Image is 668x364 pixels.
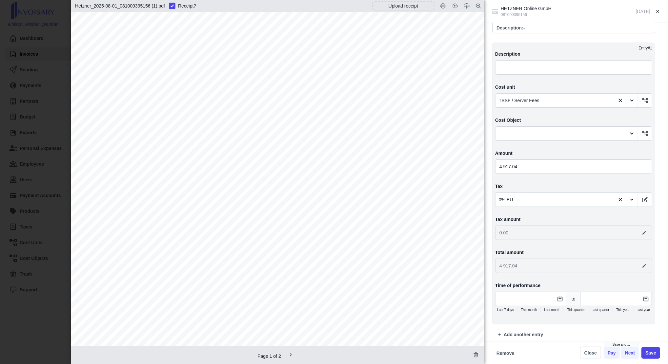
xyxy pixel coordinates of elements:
span: Total [273,253,286,259]
button: Enter tax amount directly [640,228,649,237]
span: Tax [384,270,392,275]
label: Tax [495,183,652,190]
span: € 4,917.04 [162,305,204,313]
div: Save and ... [604,342,639,347]
label: Tax amount [495,216,652,223]
span: Tel.: [PHONE_NUMBER] [401,103,478,110]
span: € 0.00 [377,289,392,295]
span: Amount due: [111,305,159,313]
div: 081000395156 [501,12,552,17]
span: Fax: [PHONE_NUMBER] [401,113,478,120]
span: Entry # 1 [639,46,652,50]
span: A7 [175,279,180,283]
span: Last 7 days [497,307,514,312]
span: Add another entry [504,331,543,338]
span: Last month [544,307,560,312]
span: Receipt ? [178,3,196,9]
button: Delete receipt [470,349,482,361]
span: 0 % [241,279,251,285]
button: Add another entry [492,328,548,340]
div: Hetzner_2025-08-01_081000395156 (1).pdf [75,3,165,9]
span: Hetzner Online GmbH • [STREET_ADDRESS] • 91710 [GEOGRAPHIC_DATA] • [GEOGRAPHIC_DATA] [111,94,306,99]
span: Tax code [157,270,180,275]
label: Amount [495,150,652,157]
span: Invoice 081000395156 [111,195,200,203]
span: € 4,917.04 [437,279,463,285]
span: € 4,917.04 [435,290,463,295]
span: Total (excl. VAT) [334,232,374,238]
span: This month [521,307,537,312]
span: VAT Reg. No.: ATU68100636 [402,167,464,172]
div: HETZNER Online GmbH [501,5,552,17]
span: 1090 [GEOGRAPHIC_DATA] [111,133,201,139]
span: € 0.00 [399,243,415,248]
button: Remove [492,347,518,359]
div: to [566,292,581,306]
span: € 4,917.04 [437,243,463,248]
span: Total (excl. VAT) [280,270,321,275]
span: Customer ID: K1015037615 [405,157,465,162]
span: This quarter [567,307,585,312]
span: € 4,917.04 [435,253,463,259]
input: Receipt? [169,3,175,9]
button: Save [641,347,660,359]
span: Period [289,232,306,238]
input: not provided [495,226,652,240]
button: Pay [604,347,620,359]
span: Invoice no.: 081000395156 [406,177,465,182]
label: Cost Object [495,117,652,124]
span: Tax [410,232,419,238]
span: [EMAIL_ADDRESS][DOMAIN_NAME] [410,123,525,130]
label: Time of performance [495,282,652,289]
span: Total [451,232,463,238]
label: Cost unit [495,84,652,91]
label: Description [495,51,652,58]
span: 07/2025 [289,243,310,248]
span: Page 1 of 2 [257,354,281,359]
span: Invoice date: [DATE] [410,187,455,191]
span: Dedicated Server [112,243,155,248]
span: [PERSON_NAME] [111,113,167,120]
span: [DOMAIN_NAME] [411,133,466,139]
span: ASQS GmbH [111,103,151,110]
label: Total amount [495,249,652,256]
span: The invoice amount will soon be debited from your credit card. [111,343,286,349]
button: Close [580,347,601,358]
button: Enter total amount directly [640,261,649,270]
span: Overview [111,218,154,229]
div: ER-3167 [636,8,650,15]
span: € 0.00 [403,253,419,259]
span: € 4,917.04 [348,243,374,248]
span: € 0.00 [377,279,392,285]
span: € 4,917.04 [295,289,321,295]
button: Next [621,347,639,359]
span: Service [112,232,131,238]
span: € 4,917.04 [348,253,374,259]
span: Last year [637,307,650,312]
button: Description:- [492,22,655,33]
span: Wasagasse 6/10 [111,123,161,130]
span: € 4,917.04 [295,279,321,285]
span: A7 [415,242,419,246]
span: [GEOGRAPHIC_DATA] [111,142,182,149]
span: Last quarter [592,307,609,312]
div: Upload receipt [372,1,435,10]
span: This year [616,307,630,312]
span: Tax rate [230,270,251,275]
span: Total [167,290,180,295]
span: Total [451,270,463,275]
